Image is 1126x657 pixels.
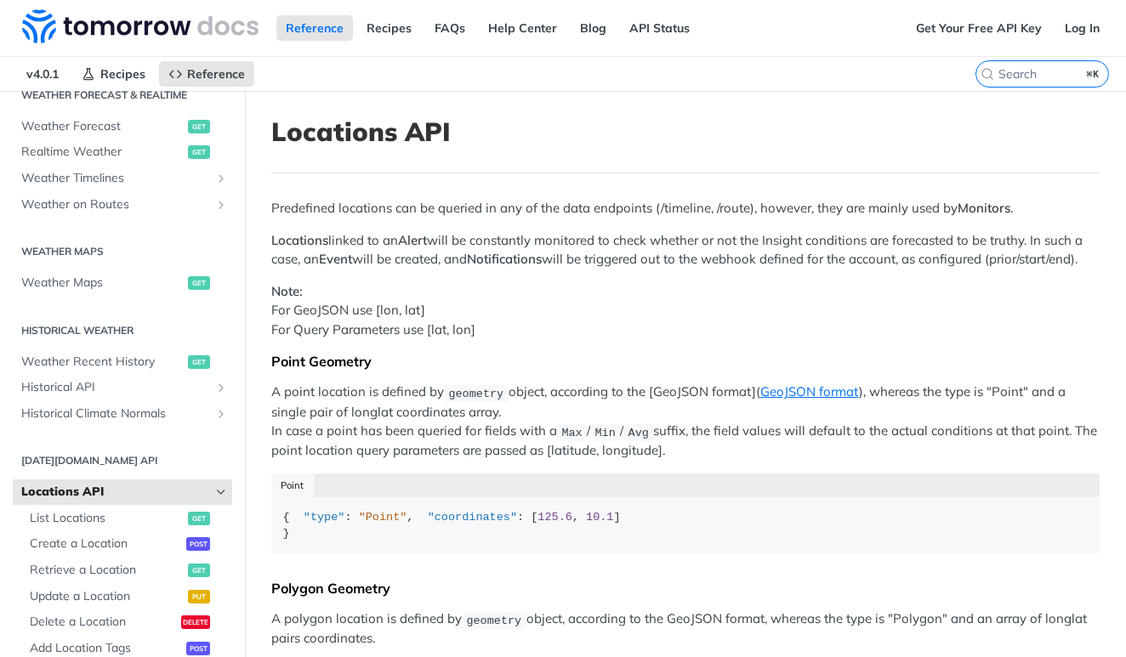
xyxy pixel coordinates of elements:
span: post [186,537,210,551]
strong: Monitors [958,200,1010,216]
span: Historical API [21,379,210,396]
svg: Search [981,67,994,81]
span: Recipes [100,66,145,82]
span: get [188,145,210,159]
span: Retrieve a Location [30,562,184,579]
button: Show subpages for Weather Timelines [214,172,228,185]
a: Reference [159,61,254,87]
a: Retrieve a Locationget [21,558,232,583]
h2: Weather Forecast & realtime [13,88,232,103]
span: "coordinates" [428,511,517,524]
a: Delete a Locationdelete [21,609,232,635]
span: Avg [628,426,649,439]
span: Realtime Weather [21,144,184,161]
strong: Note: [271,283,303,299]
span: 10.1 [586,511,613,524]
a: FAQs [425,15,475,41]
span: Locations API [21,484,210,501]
a: Weather on RoutesShow subpages for Weather on Routes [13,192,232,218]
span: geometry [448,387,503,399]
span: Weather Recent History [21,354,184,371]
p: A point location is defined by object, according to the [GeoJSON format]( ), whereas the type is ... [271,382,1100,461]
a: Realtime Weatherget [13,139,232,165]
button: Hide subpages for Locations API [214,485,228,499]
a: Weather Recent Historyget [13,349,232,375]
div: Polygon Geometry [271,580,1100,597]
button: Show subpages for Weather on Routes [214,198,228,212]
span: put [188,590,210,603]
img: Tomorrow.io Weather API Docs [22,9,259,43]
a: Weather TimelinesShow subpages for Weather Timelines [13,166,232,191]
div: { : , : [ , ] } [283,509,1089,542]
a: GeoJSON format [760,383,859,399]
a: Recipes [72,61,155,87]
span: List Locations [30,510,184,527]
span: Add Location Tags [30,640,182,657]
span: Max [561,426,582,439]
span: get [188,120,210,133]
a: Log In [1055,15,1109,41]
h1: Locations API [271,116,1100,147]
span: Update a Location [30,588,184,605]
strong: Locations [271,232,328,248]
span: Create a Location [30,535,182,552]
span: geometry [466,614,521,626]
p: For GeoJSON use [lon, lat] For Query Parameters use [lat, lon] [271,282,1100,340]
span: Weather on Routes [21,196,210,213]
span: get [188,355,210,369]
p: A polygon location is defined by object, according to the GeoJSON format, whereas the type is "Po... [271,609,1100,649]
strong: Notifications [467,251,542,267]
span: Weather Forecast [21,118,184,135]
a: Reference [276,15,353,41]
a: Locations APIHide subpages for Locations API [13,479,232,505]
div: Point Geometry [271,353,1100,370]
a: Weather Mapsget [13,270,232,296]
h2: Historical Weather [13,323,232,338]
span: get [188,564,210,577]
a: Get Your Free API Key [907,15,1051,41]
span: post [186,642,210,655]
span: Weather Maps [21,275,184,292]
span: Weather Timelines [21,170,210,187]
button: Show subpages for Historical Climate Normals [214,407,228,421]
a: Recipes [357,15,421,41]
a: Help Center [479,15,566,41]
a: Blog [571,15,616,41]
button: Show subpages for Historical API [214,381,228,394]
span: Reference [187,66,245,82]
a: List Locationsget [21,506,232,531]
a: Historical APIShow subpages for Historical API [13,375,232,400]
p: Predefined locations can be queried in any of the data endpoints (/timeline, /route), however, th... [271,199,1100,218]
a: API Status [620,15,699,41]
span: Delete a Location [30,614,177,631]
span: Min [594,426,615,439]
a: Historical Climate NormalsShow subpages for Historical Climate Normals [13,401,232,427]
span: get [188,512,210,525]
p: linked to an will be constantly monitored to check whether or not the Insight conditions are fore... [271,231,1100,269]
span: "Point" [359,511,407,524]
strong: Event [319,251,352,267]
strong: Alert [398,232,427,248]
span: 125.6 [537,511,572,524]
a: Create a Locationpost [21,531,232,557]
h2: [DATE][DOMAIN_NAME] API [13,453,232,468]
span: delete [181,615,210,629]
a: Update a Locationput [21,584,232,609]
span: v4.0.1 [17,61,68,87]
a: Weather Forecastget [13,114,232,139]
span: Historical Climate Normals [21,405,210,422]
h2: Weather Maps [13,244,232,259]
kbd: ⌘K [1083,65,1104,82]
span: get [188,276,210,290]
span: "type" [304,511,345,524]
